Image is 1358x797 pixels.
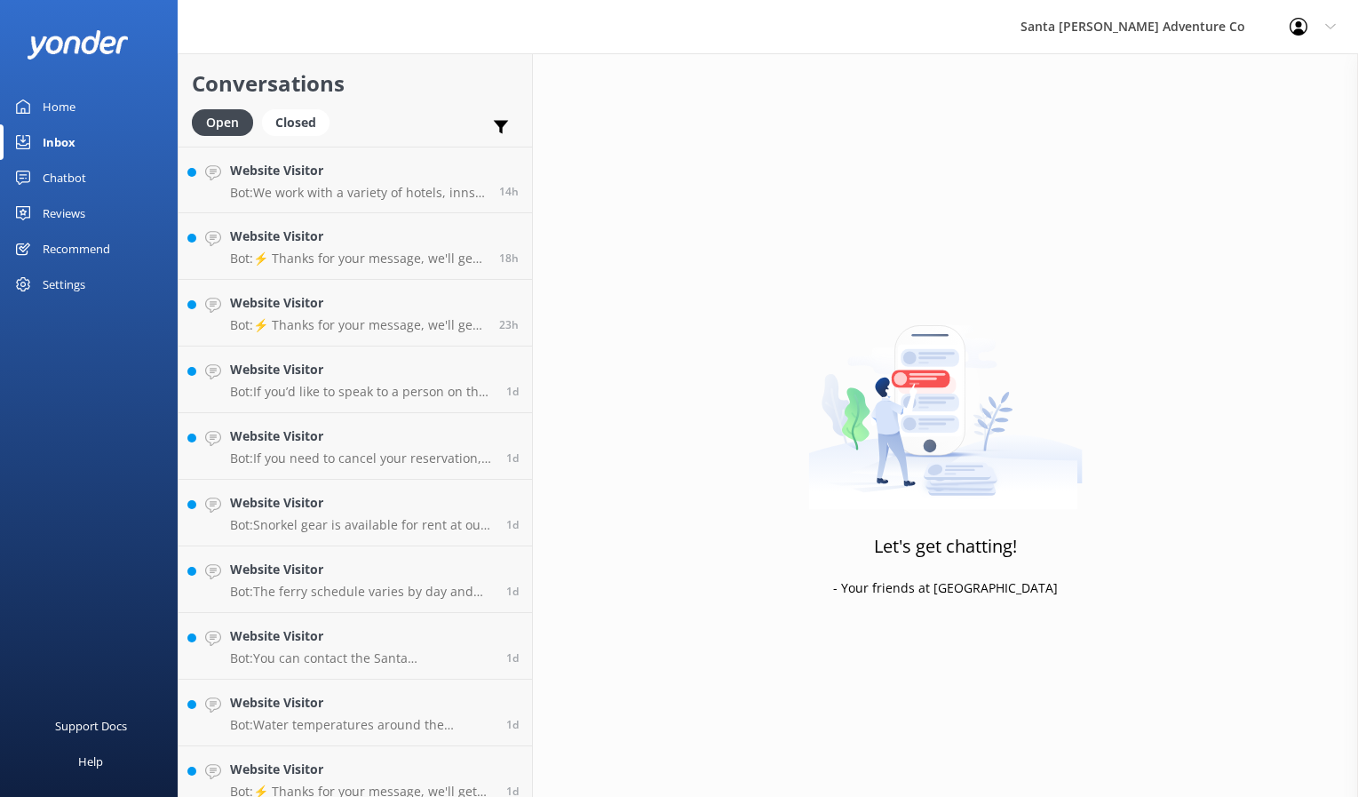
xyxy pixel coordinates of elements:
[506,517,519,532] span: Sep 06 2025 06:20pm (UTC -07:00) America/Tijuana
[230,384,493,400] p: Bot: If you’d like to speak to a person on the Santa [PERSON_NAME] Adventure Co. team, please cal...
[230,717,493,733] p: Bot: Water temperatures around the [GEOGRAPHIC_DATA] range from 55-72 degrees year-round. Wetsuit...
[499,184,519,199] span: Sep 07 2025 05:59pm (UTC -07:00) America/Tijuana
[192,109,253,136] div: Open
[230,650,493,666] p: Bot: You can contact the Santa [PERSON_NAME] Adventure Co. team at [PHONE_NUMBER] or by emailing ...
[506,584,519,599] span: Sep 06 2025 05:36pm (UTC -07:00) America/Tijuana
[230,360,493,379] h4: Website Visitor
[230,317,486,333] p: Bot: ⚡ Thanks for your message, we'll get back to you as soon as we can. You're also welcome to k...
[230,161,486,180] h4: Website Visitor
[808,288,1083,510] img: artwork of a man stealing a conversation from at giant smartphone
[230,227,486,246] h4: Website Visitor
[192,67,519,100] h2: Conversations
[230,493,493,513] h4: Website Visitor
[262,109,330,136] div: Closed
[874,532,1017,561] h3: Let's get chatting!
[230,584,493,600] p: Bot: The ferry schedule varies by day and season. To find out the departure times for [DATE], ple...
[230,517,493,533] p: Bot: Snorkel gear is available for rent at our island storefront and does not need to be reserved...
[833,578,1058,598] p: - Your friends at [GEOGRAPHIC_DATA]
[230,693,493,713] h4: Website Visitor
[230,293,486,313] h4: Website Visitor
[43,124,75,160] div: Inbox
[506,384,519,399] span: Sep 06 2025 11:38pm (UTC -07:00) America/Tijuana
[179,613,532,680] a: Website VisitorBot:You can contact the Santa [PERSON_NAME] Adventure Co. team at [PHONE_NUMBER] o...
[43,267,85,302] div: Settings
[506,717,519,732] span: Sep 06 2025 01:27pm (UTC -07:00) America/Tijuana
[230,185,486,201] p: Bot: We work with a variety of hotels, inns, bed & breakfasts, and campgrounds throughout [GEOGRA...
[78,744,103,779] div: Help
[43,231,110,267] div: Recommend
[179,480,532,546] a: Website VisitorBot:Snorkel gear is available for rent at our island storefront and does not need ...
[230,626,493,646] h4: Website Visitor
[506,450,519,466] span: Sep 06 2025 08:07pm (UTC -07:00) America/Tijuana
[230,426,493,446] h4: Website Visitor
[192,112,262,132] a: Open
[179,680,532,746] a: Website VisitorBot:Water temperatures around the [GEOGRAPHIC_DATA] range from 55-72 degrees year-...
[179,546,532,613] a: Website VisitorBot:The ferry schedule varies by day and season. To find out the departure times f...
[179,280,532,347] a: Website VisitorBot:⚡ Thanks for your message, we'll get back to you as soon as we can. You're als...
[179,213,532,280] a: Website VisitorBot:⚡ Thanks for your message, we'll get back to you as soon as we can. You're als...
[506,650,519,665] span: Sep 06 2025 02:13pm (UTC -07:00) America/Tijuana
[43,89,75,124] div: Home
[230,251,486,267] p: Bot: ⚡ Thanks for your message, we'll get back to you as soon as we can. You're also welcome to k...
[179,147,532,213] a: Website VisitorBot:We work with a variety of hotels, inns, bed & breakfasts, and campgrounds thro...
[230,560,493,579] h4: Website Visitor
[43,195,85,231] div: Reviews
[230,760,493,779] h4: Website Visitor
[262,112,338,132] a: Closed
[179,347,532,413] a: Website VisitorBot:If you’d like to speak to a person on the Santa [PERSON_NAME] Adventure Co. te...
[27,30,129,60] img: yonder-white-logo.png
[499,317,519,332] span: Sep 07 2025 08:35am (UTC -07:00) America/Tijuana
[179,413,532,480] a: Website VisitorBot:If you need to cancel your reservation, please contact the Santa [PERSON_NAME]...
[499,251,519,266] span: Sep 07 2025 02:10pm (UTC -07:00) America/Tijuana
[43,160,86,195] div: Chatbot
[230,450,493,466] p: Bot: If you need to cancel your reservation, please contact the Santa [PERSON_NAME] Adventure Co....
[55,708,127,744] div: Support Docs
